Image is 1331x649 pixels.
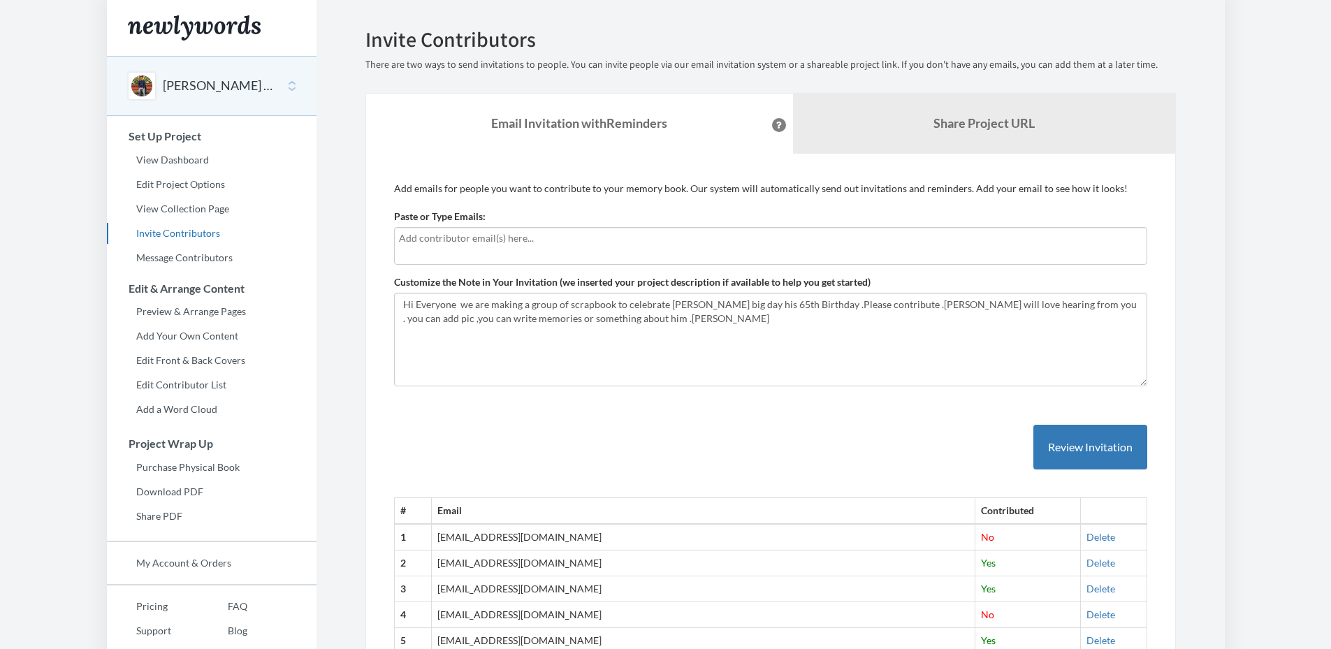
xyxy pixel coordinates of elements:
[1086,608,1115,620] a: Delete
[432,524,975,550] td: [EMAIL_ADDRESS][DOMAIN_NAME]
[107,399,317,420] a: Add a Word Cloud
[394,602,432,628] th: 4
[107,350,317,371] a: Edit Front & Back Covers
[107,374,317,395] a: Edit Contributor List
[107,553,317,574] a: My Account & Orders
[432,576,975,602] td: [EMAIL_ADDRESS][DOMAIN_NAME]
[394,293,1147,386] textarea: Hi Everyone we are making a group of scrapbook to celebrate [PERSON_NAME] big day his 65th Birthd...
[432,550,975,576] td: [EMAIL_ADDRESS][DOMAIN_NAME]
[365,28,1176,51] h2: Invite Contributors
[108,282,317,295] h3: Edit & Arrange Content
[1086,531,1115,543] a: Delete
[432,498,975,524] th: Email
[933,115,1035,131] b: Share Project URL
[108,130,317,143] h3: Set Up Project
[981,634,996,646] span: Yes
[394,550,432,576] th: 2
[107,301,317,322] a: Preview & Arrange Pages
[107,247,317,268] a: Message Contributors
[198,596,247,617] a: FAQ
[107,457,317,478] a: Purchase Physical Book
[394,275,871,289] label: Customize the Note in Your Invitation (we inserted your project description if available to help ...
[107,326,317,347] a: Add Your Own Content
[399,231,1142,246] input: Add contributor email(s) here...
[394,182,1147,196] p: Add emails for people you want to contribute to your memory book. Our system will automatically s...
[394,498,432,524] th: #
[981,608,994,620] span: No
[107,198,317,219] a: View Collection Page
[107,481,317,502] a: Download PDF
[128,15,261,41] img: Newlywords logo
[163,77,276,95] button: [PERSON_NAME] 65th Birthday
[1086,583,1115,595] a: Delete
[107,506,317,527] a: Share PDF
[975,498,1081,524] th: Contributed
[394,210,486,224] label: Paste or Type Emails:
[1086,557,1115,569] a: Delete
[1086,634,1115,646] a: Delete
[981,557,996,569] span: Yes
[981,531,994,543] span: No
[107,223,317,244] a: Invite Contributors
[432,602,975,628] td: [EMAIL_ADDRESS][DOMAIN_NAME]
[107,150,317,170] a: View Dashboard
[107,596,198,617] a: Pricing
[107,620,198,641] a: Support
[1033,425,1147,470] button: Review Invitation
[198,620,247,641] a: Blog
[107,174,317,195] a: Edit Project Options
[394,524,432,550] th: 1
[491,115,667,131] strong: Email Invitation with Reminders
[394,576,432,602] th: 3
[365,58,1176,72] p: There are two ways to send invitations to people. You can invite people via our email invitation ...
[108,437,317,450] h3: Project Wrap Up
[981,583,996,595] span: Yes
